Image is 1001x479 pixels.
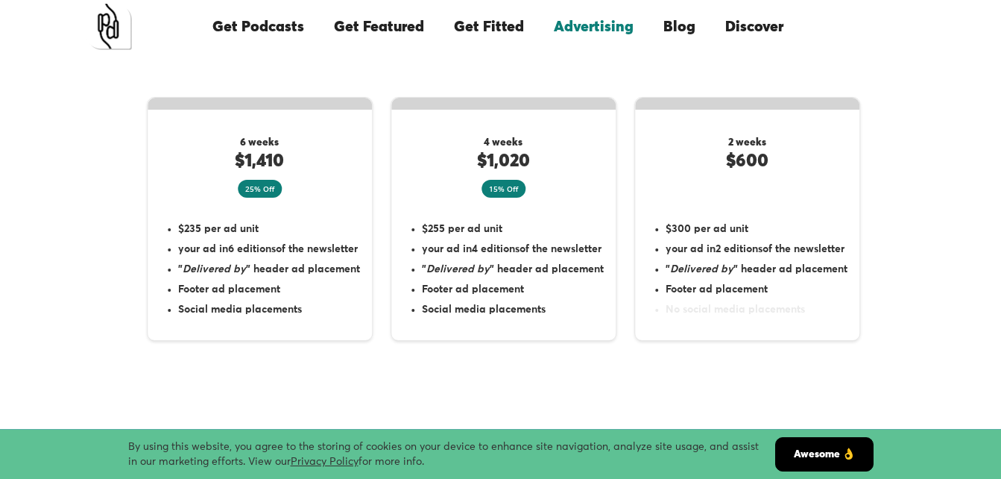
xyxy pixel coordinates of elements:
[422,302,604,317] li: Social media placements
[319,1,439,52] a: Get Featured
[439,1,539,52] a: Get Fitted
[666,222,847,237] li: $300 per ad unit
[240,135,279,150] h5: 6 weeks
[726,150,768,172] h3: $600
[666,262,847,277] li: " " header ad placement
[472,244,520,254] strong: 4 editions
[128,439,775,469] div: By using this website, you agree to the storing of cookies on your device to enhance site navigat...
[666,302,847,317] li: No social media placements
[728,135,766,150] h5: 2 weeks
[716,244,762,254] strong: 2 editions
[648,1,710,52] a: Blog
[178,222,360,237] li: $235 per ad unit
[198,1,319,52] a: Get Podcasts
[178,302,360,317] li: Social media placements
[291,457,359,467] a: Privacy Policy
[481,180,525,198] div: 15% Off
[422,282,604,297] li: Footer ad placement
[86,4,132,50] a: home
[228,244,276,254] strong: 6 editions
[484,135,522,150] h5: 4 weeks
[183,264,246,275] em: Delivered by
[477,152,530,170] strong: $1,020
[710,1,798,52] a: Discover
[422,262,604,277] li: " " header ad placement
[178,282,360,297] li: Footer ad placement
[666,242,847,257] li: your ad in of the newsletter
[666,282,847,297] li: Footer ad placement
[775,437,874,472] a: Awesome 👌
[539,1,648,52] a: Advertising
[178,262,360,277] li: " " header ad placement
[238,180,282,198] div: 25% Off
[426,264,490,275] em: Delivered by
[422,222,604,237] li: $255 per ad unit
[178,242,360,257] li: your ad in of the newsletter
[422,242,604,257] li: your ad in of the newsletter
[235,152,284,170] strong: $1,410
[670,264,733,275] em: Delivered by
